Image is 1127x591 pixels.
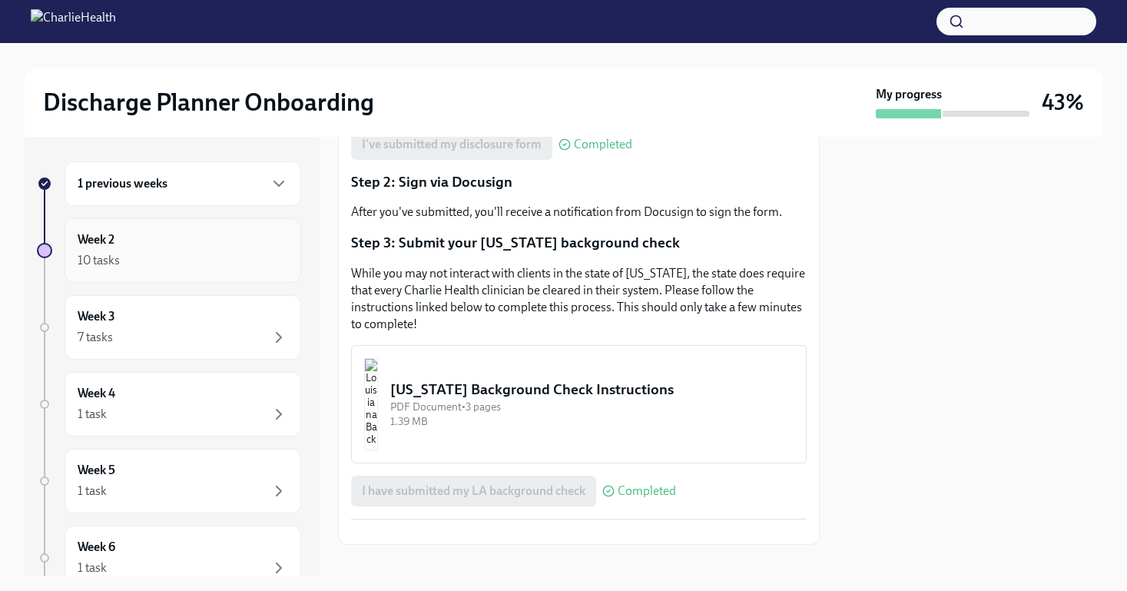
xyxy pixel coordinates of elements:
span: Completed [574,138,632,151]
h6: Week 2 [78,231,114,248]
h6: Week 4 [78,385,115,402]
span: Completed [618,485,676,497]
button: [US_STATE] Background Check InstructionsPDF Document•3 pages1.39 MB [351,345,807,463]
a: Week 61 task [37,526,301,590]
div: 1 task [78,406,107,423]
h6: Week 6 [78,539,115,556]
div: 1 task [78,483,107,500]
a: Week 41 task [37,372,301,437]
strong: My progress [876,86,942,103]
h6: Week 5 [78,462,115,479]
p: Step 2: Sign via Docusign [351,172,807,192]
h6: Week 3 [78,308,115,325]
a: Week 37 tasks [37,295,301,360]
div: PDF Document • 3 pages [390,400,794,414]
p: Step 3: Submit your [US_STATE] background check [351,233,807,253]
div: 1 previous weeks [65,161,301,206]
div: 1 task [78,559,107,576]
img: Louisiana Background Check Instructions [364,358,378,450]
p: While you may not interact with clients in the state of [US_STATE], the state does require that e... [351,265,807,333]
h2: Discharge Planner Onboarding [43,87,374,118]
h6: 1 previous weeks [78,175,167,192]
p: After you've submitted, you'll receive a notification from Docusign to sign the form. [351,204,807,221]
div: 1.39 MB [390,414,794,429]
img: CharlieHealth [31,9,116,34]
div: 7 tasks [78,329,113,346]
h3: 43% [1042,88,1084,116]
div: 10 tasks [78,252,120,269]
a: Week 51 task [37,449,301,513]
a: Week 210 tasks [37,218,301,283]
div: [US_STATE] Background Check Instructions [390,380,794,400]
